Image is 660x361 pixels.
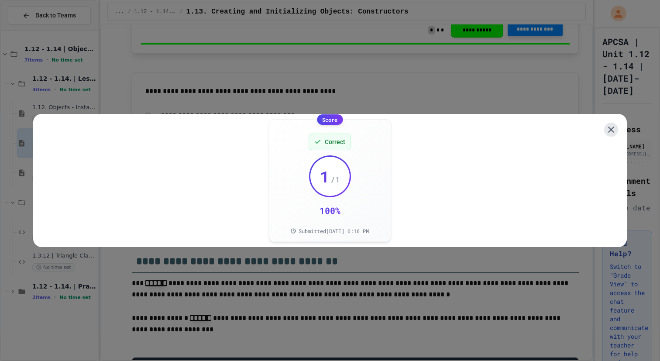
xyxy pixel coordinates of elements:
span: Submitted [DATE] 6:16 PM [299,227,369,234]
span: Correct [325,138,345,146]
span: / 1 [330,173,340,186]
div: 100 % [320,204,340,217]
span: 1 [320,168,330,185]
div: Score [317,114,343,125]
